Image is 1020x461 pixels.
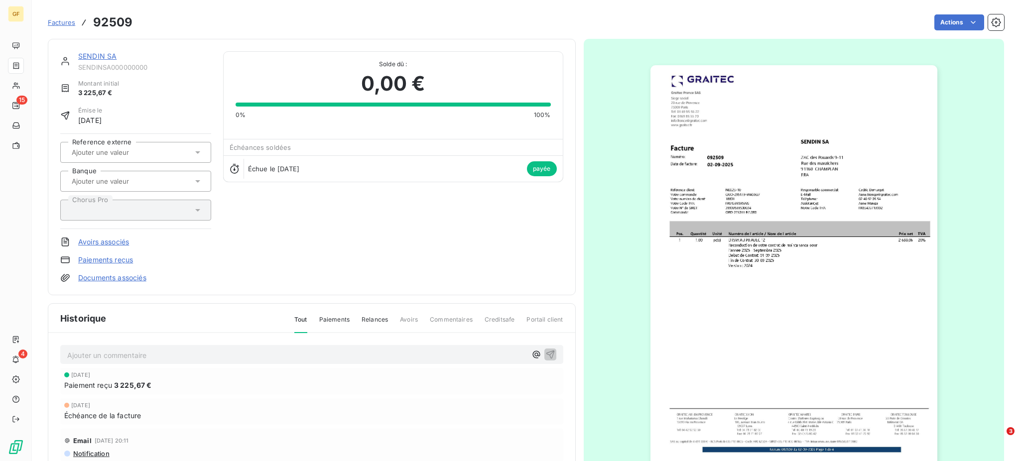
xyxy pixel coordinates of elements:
[361,69,425,99] span: 0,00 €
[362,315,388,332] span: Relances
[60,312,107,325] span: Historique
[71,177,171,186] input: Ajouter une valeur
[8,6,24,22] div: GF
[72,450,110,458] span: Notification
[71,402,90,408] span: [DATE]
[78,115,102,125] span: [DATE]
[78,79,119,88] span: Montant initial
[64,380,112,390] span: Paiement reçu
[71,372,90,378] span: [DATE]
[78,237,129,247] a: Avoirs associés
[236,60,551,69] span: Solde dû :
[114,380,152,390] span: 3 225,67 €
[78,255,133,265] a: Paiements reçus
[78,88,119,98] span: 3 225,67 €
[78,63,211,71] span: SENDINSA000000000
[527,161,557,176] span: payée
[934,14,984,30] button: Actions
[8,439,24,455] img: Logo LeanPay
[48,18,75,26] span: Factures
[73,437,92,445] span: Email
[986,427,1010,451] iframe: Intercom live chat
[248,165,299,173] span: Échue le [DATE]
[294,315,307,333] span: Tout
[78,106,102,115] span: Émise le
[93,13,132,31] h3: 92509
[71,148,171,157] input: Ajouter une valeur
[485,315,515,332] span: Creditsafe
[78,273,146,283] a: Documents associés
[319,315,350,332] span: Paiements
[16,96,27,105] span: 15
[48,17,75,27] a: Factures
[526,315,563,332] span: Portail client
[64,410,141,421] span: Échéance de la facture
[430,315,473,332] span: Commentaires
[400,315,418,332] span: Avoirs
[95,438,129,444] span: [DATE] 20:11
[1007,427,1015,435] span: 3
[78,52,117,60] a: SENDIN SA
[236,111,246,119] span: 0%
[534,111,551,119] span: 100%
[230,143,291,151] span: Échéances soldées
[18,349,27,358] span: 4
